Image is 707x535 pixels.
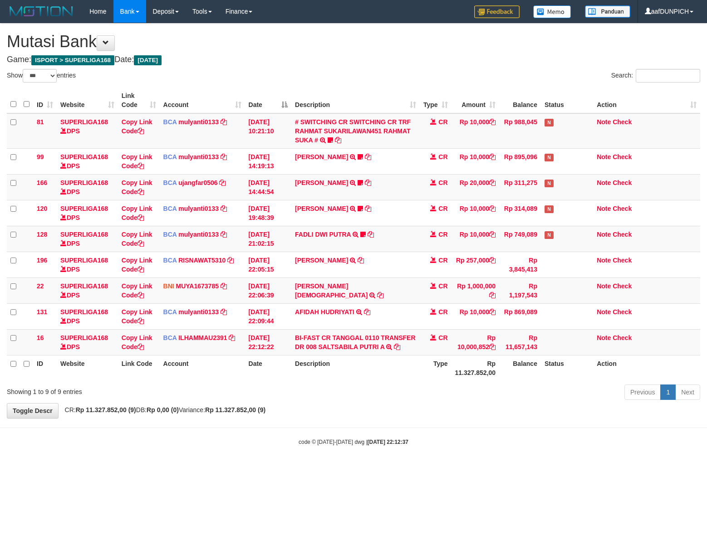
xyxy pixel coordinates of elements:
a: Copy AFIDAH HUDRIYATI to clipboard [364,308,370,316]
td: DPS [57,226,118,252]
a: # SWITCHING CR SWITCHING CR TRF RAHMAT SUKARILAWAN451 RAHMAT SUKA # [295,118,411,144]
span: CR [438,118,447,126]
small: code © [DATE]-[DATE] dwg | [299,439,408,445]
a: [PERSON_NAME][DEMOGRAPHIC_DATA] [295,282,368,299]
a: Previous [624,384,661,400]
a: SUPERLIGA168 [60,257,108,264]
td: Rp 10,000 [452,200,500,226]
span: CR [438,205,447,212]
span: BCA [163,257,177,264]
a: Copy mulyanti0133 to clipboard [221,231,227,238]
a: Copy Link Code [122,153,152,170]
a: Copy Link Code [122,231,152,247]
td: Rp 1,000,000 [452,277,500,303]
th: Date [245,355,292,381]
a: mulyanti0133 [178,231,219,238]
a: Copy Link Code [122,308,152,325]
span: 120 [37,205,47,212]
th: ID [33,355,57,381]
span: CR [438,179,447,186]
span: CR [438,334,447,341]
th: Action [593,355,700,381]
th: Status [541,88,593,113]
a: Note [597,257,611,264]
td: DPS [57,148,118,174]
a: Copy ujangfar0506 to clipboard [219,179,226,186]
th: Action: activate to sort column ascending [593,88,700,113]
a: [PERSON_NAME] [295,153,348,160]
span: 81 [37,118,44,126]
th: Balance [499,355,541,381]
td: DPS [57,252,118,277]
span: 131 [37,308,47,316]
th: Type [420,355,452,381]
a: mulyanti0133 [178,118,219,126]
td: Rp 869,089 [499,303,541,329]
td: DPS [57,200,118,226]
td: Rp 311,275 [499,174,541,200]
a: Copy AKBAR SAPUTR to clipboard [365,205,371,212]
a: SUPERLIGA168 [60,118,108,126]
div: Showing 1 to 9 of 9 entries [7,384,288,396]
a: Toggle Descr [7,403,59,418]
a: Check [613,308,632,316]
a: Copy MUHAMMAD REZA to clipboard [365,153,371,160]
th: Link Code: activate to sort column ascending [118,88,160,113]
a: Copy BI-FAST CR TANGGAL 0110 TRANSFER DR 008 SALTSABILA PUTRI A to clipboard [394,343,400,350]
label: Search: [611,69,700,83]
a: Copy Link Code [122,179,152,195]
a: ujangfar0506 [178,179,217,186]
h4: Game: Date: [7,55,700,64]
td: Rp 20,000 [452,174,500,200]
th: ID: activate to sort column ascending [33,88,57,113]
td: Rp 314,089 [499,200,541,226]
a: Copy mulyanti0133 to clipboard [221,153,227,160]
img: Feedback.jpg [474,5,520,18]
a: Copy Rp 20,000 to clipboard [489,179,496,186]
td: [DATE] 22:12:22 [245,329,292,355]
a: Check [613,205,632,212]
th: Status [541,355,593,381]
td: DPS [57,277,118,303]
span: BNI [163,282,174,290]
a: Note [597,118,611,126]
a: Copy MUHAMMAD ALAMSUDDI to clipboard [358,257,364,264]
a: SUPERLIGA168 [60,179,108,186]
label: Show entries [7,69,76,83]
span: 16 [37,334,44,341]
a: Note [597,308,611,316]
span: ISPORT > SUPERLIGA168 [31,55,114,65]
th: Account: activate to sort column ascending [160,88,245,113]
a: MUYA1673785 [176,282,219,290]
a: mulyanti0133 [178,153,219,160]
a: FADLI DWI PUTRA [295,231,351,238]
a: ILHAMMAU2391 [178,334,227,341]
a: Copy Link Code [122,257,152,273]
td: Rp 988,045 [499,113,541,149]
a: Copy Rp 10,000 to clipboard [489,308,496,316]
strong: Rp 11.327.852,00 (9) [205,406,265,413]
td: DPS [57,329,118,355]
span: [DATE] [134,55,162,65]
span: Has Note [545,231,554,239]
strong: Rp 11.327.852,00 (9) [76,406,136,413]
td: Rp 10,000 [452,113,500,149]
a: Next [675,384,700,400]
a: Copy MUYA1673785 to clipboard [221,282,227,290]
select: Showentries [23,69,57,83]
td: [DATE] 19:48:39 [245,200,292,226]
a: BI-FAST CR TANGGAL 0110 TRANSFER DR 008 SALTSABILA PUTRI A [295,334,416,350]
span: CR [438,308,447,316]
a: mulyanti0133 [178,308,219,316]
a: Check [613,153,632,160]
td: [DATE] 22:05:15 [245,252,292,277]
td: Rp 10,000 [452,303,500,329]
td: [DATE] 21:02:15 [245,226,292,252]
a: [PERSON_NAME] [295,179,348,186]
a: Copy Link Code [122,334,152,350]
a: Note [597,282,611,290]
a: Copy Rp 10,000 to clipboard [489,118,496,126]
td: [DATE] 14:44:54 [245,174,292,200]
span: BCA [163,118,177,126]
span: 99 [37,153,44,160]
